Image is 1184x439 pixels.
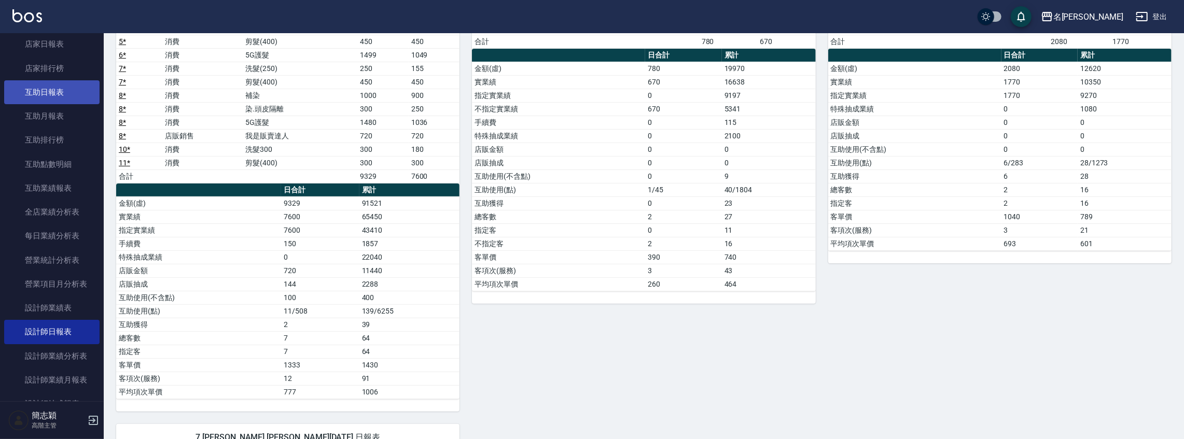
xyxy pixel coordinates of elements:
[359,331,460,345] td: 64
[116,385,281,399] td: 平均項次單價
[409,48,460,62] td: 1049
[645,169,721,183] td: 0
[1053,10,1123,23] div: 名[PERSON_NAME]
[722,277,816,291] td: 464
[1001,49,1078,62] th: 日合計
[359,277,460,291] td: 2288
[4,272,100,296] a: 營業項目月分析表
[645,210,721,223] td: 2
[472,169,645,183] td: 互助使用(不含點)
[357,129,409,143] td: 720
[357,169,409,183] td: 9329
[4,248,100,272] a: 營業統計分析表
[1001,129,1078,143] td: 0
[409,143,460,156] td: 180
[472,49,815,291] table: a dense table
[243,48,357,62] td: 5G護髮
[243,35,357,48] td: 剪髮(400)
[357,116,409,129] td: 1480
[722,210,816,223] td: 27
[645,250,721,264] td: 390
[1048,35,1110,48] td: 2080
[359,291,460,304] td: 400
[1001,169,1078,183] td: 6
[116,237,281,250] td: 手續費
[722,129,816,143] td: 2100
[116,358,281,372] td: 客單價
[409,129,460,143] td: 720
[357,102,409,116] td: 300
[243,143,357,156] td: 洗髮300
[281,223,359,237] td: 7600
[4,128,100,152] a: 互助排行榜
[116,331,281,345] td: 總客數
[1078,169,1172,183] td: 28
[1078,62,1172,75] td: 12620
[243,102,357,116] td: 染.頭皮隔離
[409,35,460,48] td: 450
[4,104,100,128] a: 互助月報表
[1078,89,1172,102] td: 9270
[828,169,1001,183] td: 互助獲得
[162,62,243,75] td: 消費
[4,176,100,200] a: 互助業績報表
[1078,156,1172,169] td: 28/1273
[162,48,243,62] td: 消費
[4,344,100,368] a: 設計師業績分析表
[359,183,460,197] th: 累計
[4,200,100,224] a: 全店業績分析表
[1078,116,1172,129] td: 0
[409,89,460,102] td: 900
[116,223,281,237] td: 指定實業績
[1001,223,1078,237] td: 3
[645,116,721,129] td: 0
[281,237,359,250] td: 150
[162,89,243,102] td: 消費
[281,196,359,210] td: 9329
[1078,75,1172,89] td: 10350
[828,49,1172,251] table: a dense table
[1078,102,1172,116] td: 1080
[472,237,645,250] td: 不指定客
[828,223,1001,237] td: 客項次(服務)
[722,223,816,237] td: 11
[281,331,359,345] td: 7
[4,320,100,344] a: 設計師日報表
[243,89,357,102] td: 補染
[116,318,281,331] td: 互助獲得
[1001,196,1078,210] td: 2
[357,156,409,169] td: 300
[409,62,460,75] td: 155
[281,385,359,399] td: 777
[116,345,281,358] td: 指定客
[243,129,357,143] td: 我是販賣達人
[281,183,359,197] th: 日合計
[472,143,645,156] td: 店販金額
[645,75,721,89] td: 670
[4,296,100,320] a: 設計師業績表
[1011,6,1032,27] button: save
[1001,62,1078,75] td: 2080
[359,223,460,237] td: 43410
[472,89,645,102] td: 指定實業績
[722,62,816,75] td: 19970
[359,250,460,264] td: 22040
[645,49,721,62] th: 日合計
[281,291,359,304] td: 100
[1078,143,1172,156] td: 0
[722,264,816,277] td: 43
[722,49,816,62] th: 累計
[12,9,42,22] img: Logo
[1001,156,1078,169] td: 6/283
[281,250,359,264] td: 0
[645,264,721,277] td: 3
[357,62,409,75] td: 250
[32,410,85,421] h5: 簡志穎
[699,35,757,48] td: 780
[472,264,645,277] td: 客項次(服務)
[1078,196,1172,210] td: 16
[409,169,460,183] td: 7600
[722,89,816,102] td: 9197
[645,196,721,210] td: 0
[409,156,460,169] td: 300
